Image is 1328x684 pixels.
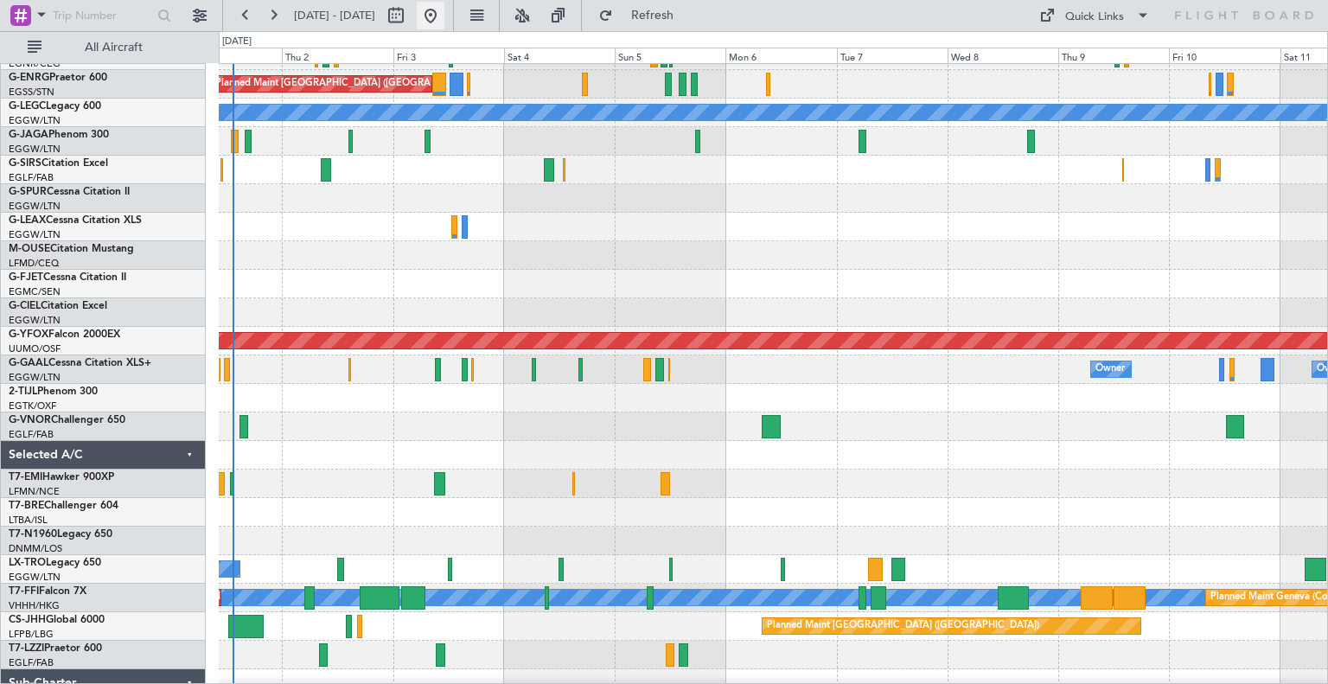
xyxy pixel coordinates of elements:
[9,472,42,483] span: T7-EMI
[9,615,105,625] a: CS-JHHGlobal 6000
[9,244,134,254] a: M-OUSECitation Mustang
[9,643,44,654] span: T7-LZZI
[9,101,46,112] span: G-LEGC
[9,542,62,555] a: DNMM/LOS
[9,200,61,213] a: EGGW/LTN
[9,187,130,197] a: G-SPURCessna Citation II
[1065,9,1124,26] div: Quick Links
[9,272,126,283] a: G-FJETCessna Citation II
[294,8,375,23] span: [DATE] - [DATE]
[1031,2,1159,29] button: Quick Links
[9,586,86,597] a: T7-FFIFalcon 7X
[9,615,46,625] span: CS-JHH
[45,42,182,54] span: All Aircraft
[1058,48,1169,63] div: Thu 9
[9,415,51,425] span: G-VNOR
[9,342,61,355] a: UUMO/OSF
[9,171,54,184] a: EGLF/FAB
[9,329,120,340] a: G-YFOXFalcon 2000EX
[9,501,44,511] span: T7-BRE
[9,86,54,99] a: EGSS/STN
[9,244,50,254] span: M-OUSE
[9,656,54,669] a: EGLF/FAB
[9,301,41,311] span: G-CIEL
[9,628,54,641] a: LFPB/LBG
[9,558,46,568] span: LX-TRO
[9,400,56,412] a: EGTK/OXF
[222,35,252,49] div: [DATE]
[215,71,488,97] div: Planned Maint [GEOGRAPHIC_DATA] ([GEOGRAPHIC_DATA])
[9,301,107,311] a: G-CIELCitation Excel
[9,57,61,70] a: EGNR/CEG
[9,101,101,112] a: G-LEGCLegacy 600
[9,114,61,127] a: EGGW/LTN
[9,272,43,283] span: G-FJET
[9,415,125,425] a: G-VNORChallenger 650
[9,143,61,156] a: EGGW/LTN
[9,329,48,340] span: G-YFOX
[9,529,57,540] span: T7-N1960
[1169,48,1280,63] div: Fri 10
[9,130,109,140] a: G-JAGAPhenom 300
[837,48,948,63] div: Tue 7
[9,599,60,612] a: VHHH/HKG
[9,571,61,584] a: EGGW/LTN
[9,158,108,169] a: G-SIRSCitation Excel
[9,558,101,568] a: LX-TROLegacy 650
[1095,356,1125,382] div: Owner
[393,48,504,63] div: Fri 3
[9,358,151,368] a: G-GAALCessna Citation XLS+
[9,643,102,654] a: T7-LZZIPraetor 600
[9,387,98,397] a: 2-TIJLPhenom 300
[9,215,46,226] span: G-LEAX
[9,371,61,384] a: EGGW/LTN
[767,613,1039,639] div: Planned Maint [GEOGRAPHIC_DATA] ([GEOGRAPHIC_DATA])
[616,10,689,22] span: Refresh
[9,501,118,511] a: T7-BREChallenger 604
[725,48,836,63] div: Mon 6
[9,472,114,483] a: T7-EMIHawker 900XP
[9,514,48,527] a: LTBA/ISL
[591,2,694,29] button: Refresh
[9,228,61,241] a: EGGW/LTN
[948,48,1058,63] div: Wed 8
[9,358,48,368] span: G-GAAL
[9,285,61,298] a: EGMC/SEN
[9,187,47,197] span: G-SPUR
[282,48,393,63] div: Thu 2
[19,34,188,61] button: All Aircraft
[615,48,725,63] div: Sun 5
[9,428,54,441] a: EGLF/FAB
[9,485,60,498] a: LFMN/NCE
[9,387,37,397] span: 2-TIJL
[9,73,107,83] a: G-ENRGPraetor 600
[171,48,282,63] div: Wed 1
[504,48,615,63] div: Sat 4
[9,257,59,270] a: LFMD/CEQ
[9,130,48,140] span: G-JAGA
[9,586,39,597] span: T7-FFI
[53,3,152,29] input: Trip Number
[9,215,142,226] a: G-LEAXCessna Citation XLS
[9,529,112,540] a: T7-N1960Legacy 650
[9,158,41,169] span: G-SIRS
[9,73,49,83] span: G-ENRG
[9,314,61,327] a: EGGW/LTN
